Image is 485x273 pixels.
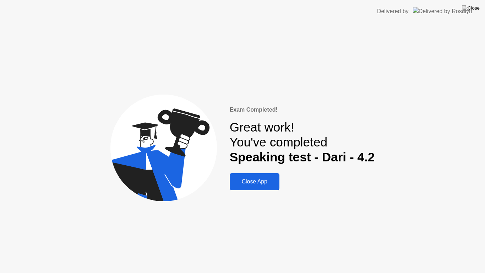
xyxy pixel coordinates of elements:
div: Exam Completed! [230,106,375,114]
div: Great work! You've completed [230,120,375,165]
img: Close [462,5,480,11]
button: Close App [230,173,279,190]
div: Delivered by [377,7,409,16]
img: Delivered by Rosalyn [413,7,472,15]
div: Close App [232,178,277,185]
b: Speaking test - Dari - 4.2 [230,150,375,164]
